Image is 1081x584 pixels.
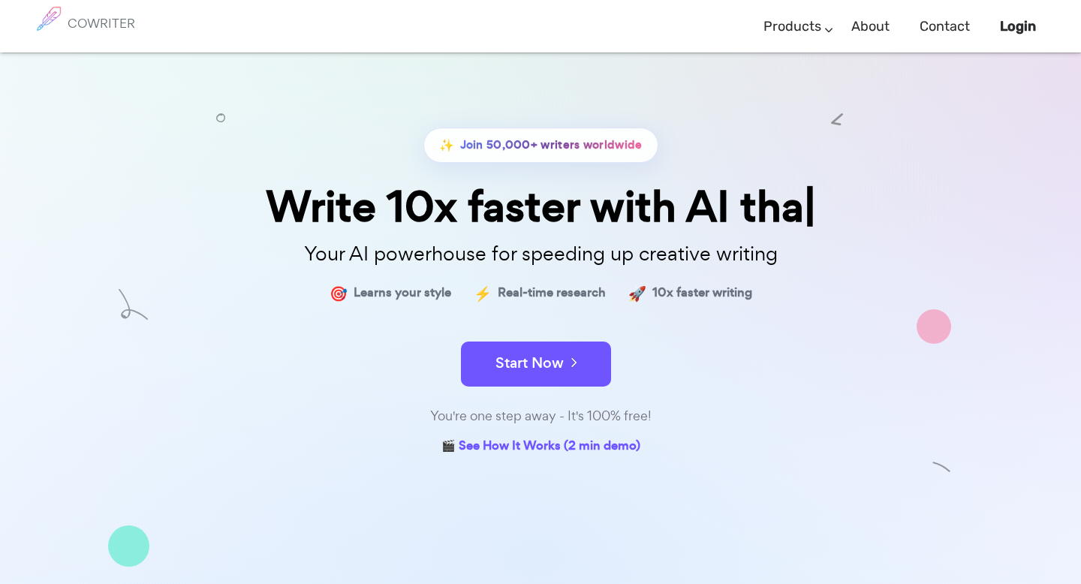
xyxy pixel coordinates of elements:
a: Products [763,5,821,49]
a: 🎬 See How It Works (2 min demo) [441,435,640,459]
button: Start Now [461,342,611,387]
span: 10x faster writing [652,282,752,304]
img: shape [917,309,951,344]
img: shape [108,525,149,567]
h6: COWRITER [68,17,135,30]
span: ⚡ [474,282,492,304]
img: shape [119,294,148,325]
span: ✨ [439,134,454,156]
div: Write 10x faster with AI tha [165,185,916,228]
b: Login [1000,18,1036,35]
span: 🎯 [330,282,348,304]
span: Join 50,000+ writers worldwide [460,134,643,156]
div: You're one step away - It's 100% free! [165,405,916,427]
span: 🚀 [628,282,646,304]
p: Your AI powerhouse for speeding up creative writing [165,238,916,270]
span: Real-time research [498,282,606,304]
a: Login [1000,5,1036,49]
span: Learns your style [354,282,451,304]
a: About [851,5,890,49]
img: shape [932,464,951,483]
a: Contact [920,5,970,49]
